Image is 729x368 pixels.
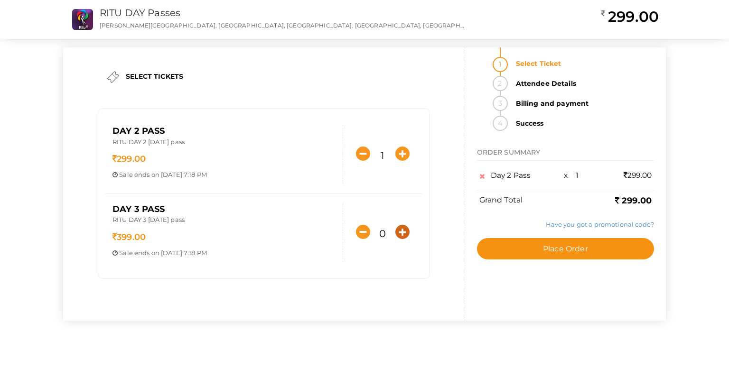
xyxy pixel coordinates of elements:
strong: Attendee Details [510,76,654,91]
span: Place Order [543,244,588,253]
span: Day 2 Pass [491,171,531,180]
p: ends on [DATE] 7:18 PM [112,248,336,258]
a: Have you got a promotional code? [546,221,654,228]
span: 399.00 [112,232,146,242]
label: Grand Total [479,195,523,206]
span: Day 2 Pass [112,126,165,136]
p: ends on [DATE] 7:18 PM [112,170,336,179]
span: x 1 [564,171,579,180]
span: Sale [119,249,133,257]
p: RITU DAY 2 [DATE] pass [112,138,336,149]
img: ticket.png [107,71,119,83]
a: RITU DAY Passes [100,7,180,18]
span: 299.00 [624,171,652,180]
b: 299.00 [615,195,652,206]
span: Sale [119,171,133,178]
button: Place Order [477,238,654,259]
p: RITU DAY 3 [DATE] pass [112,215,336,227]
strong: Select Ticket [510,56,654,71]
label: SELECT TICKETS [126,72,183,81]
p: [PERSON_NAME][GEOGRAPHIC_DATA], [GEOGRAPHIC_DATA], [GEOGRAPHIC_DATA], [GEOGRAPHIC_DATA], [GEOGRAP... [100,21,464,29]
strong: Success [510,116,654,131]
span: ORDER SUMMARY [477,148,541,156]
img: N0ZONJMB_small.png [72,9,93,30]
span: 299.00 [112,154,146,164]
h2: 299.00 [601,7,659,26]
strong: Billing and payment [510,96,654,111]
span: DAY 3 Pass [112,204,165,214]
